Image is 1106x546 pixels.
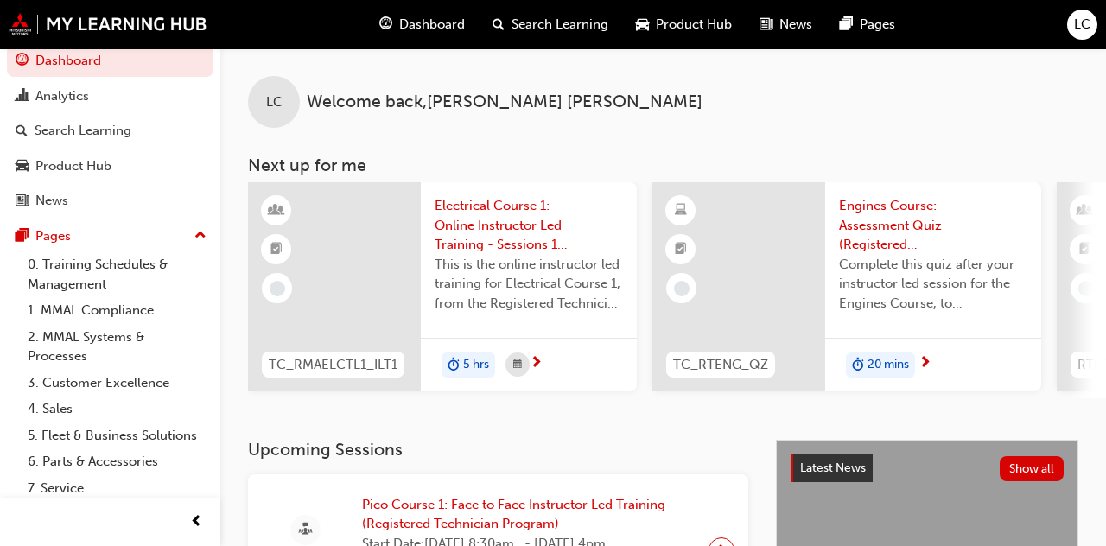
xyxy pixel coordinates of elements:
span: calendar-icon [513,354,522,376]
button: DashboardAnalyticsSearch LearningProduct HubNews [7,41,213,220]
a: guage-iconDashboard [365,7,479,42]
span: news-icon [760,14,772,35]
span: learningRecordVerb_NONE-icon [674,281,690,296]
button: Show all [1000,456,1065,481]
span: booktick-icon [270,238,283,261]
h3: Next up for me [220,156,1106,175]
a: Dashboard [7,45,213,77]
a: 4. Sales [21,396,213,422]
a: 2. MMAL Systems & Processes [21,324,213,370]
span: prev-icon [190,511,203,533]
span: Engines Course: Assessment Quiz (Registered Technician Program) [839,196,1027,255]
a: news-iconNews [746,7,826,42]
a: 3. Customer Excellence [21,370,213,397]
div: Pages [35,226,71,246]
a: Product Hub [7,150,213,182]
span: pages-icon [840,14,853,35]
div: Product Hub [35,156,111,176]
span: booktick-icon [675,238,687,261]
div: News [35,191,68,211]
span: car-icon [636,14,649,35]
button: Pages [7,220,213,252]
span: search-icon [493,14,505,35]
a: 1. MMAL Compliance [21,297,213,324]
span: duration-icon [852,354,864,377]
span: 20 mins [868,355,909,375]
button: LC [1067,10,1097,40]
a: 0. Training Schedules & Management [21,251,213,297]
span: Search Learning [512,15,608,35]
span: booktick-icon [1079,238,1091,261]
a: TC_RTENG_QZEngines Course: Assessment Quiz (Registered Technician Program)Complete this quiz afte... [652,182,1041,391]
a: Latest NewsShow all [791,454,1064,482]
a: car-iconProduct Hub [622,7,746,42]
span: Dashboard [399,15,465,35]
span: pages-icon [16,229,29,244]
span: News [779,15,812,35]
span: Electrical Course 1: Online Instructor Led Training - Sessions 1 & 2 (Registered Mechanic Advanced) [435,196,623,255]
a: pages-iconPages [826,7,909,42]
a: News [7,185,213,217]
span: learningResourceType_INSTRUCTOR_LED-icon [270,200,283,222]
span: search-icon [16,124,28,139]
span: car-icon [16,159,29,175]
a: Analytics [7,80,213,112]
span: 5 hrs [463,355,489,375]
span: Complete this quiz after your instructor led session for the Engines Course, to demonstrate you h... [839,255,1027,314]
span: news-icon [16,194,29,209]
span: Latest News [800,460,866,475]
span: Welcome back , [PERSON_NAME] [PERSON_NAME] [307,92,702,112]
a: 5. Fleet & Business Solutions [21,422,213,449]
a: 6. Parts & Accessories [21,448,213,475]
div: Analytics [35,86,89,106]
a: 7. Service [21,475,213,502]
span: TC_RMAELCTL1_ILT1 [269,355,397,375]
span: TC_RTENG_QZ [673,355,768,375]
span: learningResourceType_ELEARNING-icon [675,200,687,222]
span: sessionType_FACE_TO_FACE-icon [299,519,312,541]
img: mmal [9,13,207,35]
h3: Upcoming Sessions [248,440,748,460]
div: Search Learning [35,121,131,141]
a: search-iconSearch Learning [479,7,622,42]
span: chart-icon [16,89,29,105]
span: LC [1074,15,1090,35]
span: Product Hub [656,15,732,35]
span: learningRecordVerb_NONE-icon [270,281,285,296]
span: Pico Course 1: Face to Face Instructor Led Training (Registered Technician Program) [362,495,695,534]
span: duration-icon [448,354,460,377]
span: next-icon [530,356,543,371]
span: LC [266,92,283,112]
a: TC_RMAELCTL1_ILT1Electrical Course 1: Online Instructor Led Training - Sessions 1 & 2 (Registered... [248,182,637,391]
span: learningResourceType_INSTRUCTOR_LED-icon [1079,200,1091,222]
span: Pages [860,15,895,35]
a: Search Learning [7,115,213,147]
span: guage-icon [379,14,392,35]
span: next-icon [918,356,931,371]
span: learningRecordVerb_NONE-icon [1078,281,1094,296]
span: guage-icon [16,54,29,69]
span: This is the online instructor led training for Electrical Course 1, from the Registered Technicia... [435,255,623,314]
span: up-icon [194,225,207,247]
